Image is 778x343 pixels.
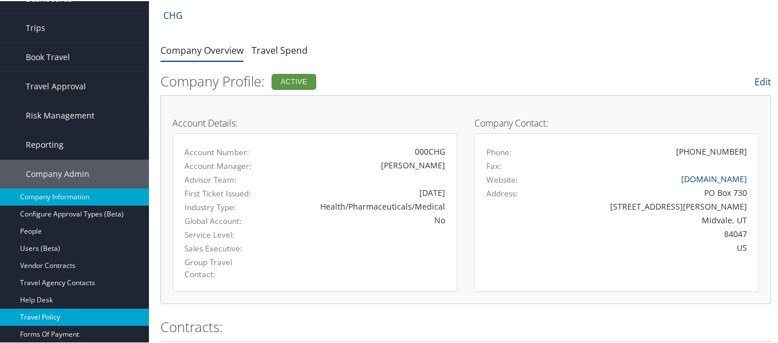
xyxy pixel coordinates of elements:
[272,73,316,89] div: Active
[160,43,243,56] a: Company Overview
[26,13,45,41] span: Trips
[184,228,260,239] label: Service Level:
[277,144,445,156] div: 000CHG
[160,70,562,90] h2: Company Profile:
[556,213,747,225] div: Midvale, UT
[26,159,89,187] span: Company Admin
[26,71,86,100] span: Travel Approval
[26,100,95,129] span: Risk Management
[486,187,518,198] label: Address:
[163,3,183,26] a: CHG
[277,199,445,211] div: Health/Pharmaceuticals/Medical
[486,159,501,171] label: Fax:
[277,186,445,198] div: [DATE]
[556,186,747,198] div: PO Box 730
[252,43,308,56] a: Travel Spend
[172,117,457,127] h4: Account Details:
[676,144,747,156] div: [PHONE_NUMBER]
[184,187,260,198] label: First Ticket Issued:
[184,145,260,157] label: Account Number:
[184,173,260,184] label: Advisor Team:
[556,199,747,211] div: [STREET_ADDRESS][PERSON_NAME]
[556,241,747,253] div: US
[26,129,64,158] span: Reporting
[556,227,747,239] div: 84047
[277,213,445,225] div: No
[474,117,759,127] h4: Company Contact:
[755,74,771,87] a: Edit
[26,42,70,70] span: Book Travel
[486,145,512,157] label: Phone:
[184,242,260,253] label: Sales Executive:
[277,158,445,170] div: [PERSON_NAME]
[184,214,260,226] label: Global Account:
[486,173,518,184] label: Website:
[184,200,260,212] label: Industry Type:
[681,172,747,183] a: [DOMAIN_NAME]
[184,159,260,171] label: Account Manager:
[160,316,771,336] h2: Contracts:
[184,255,260,279] label: Group Travel Contact:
